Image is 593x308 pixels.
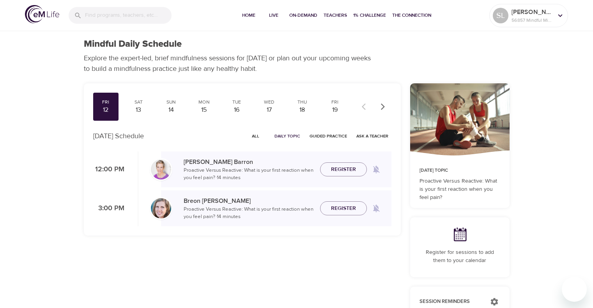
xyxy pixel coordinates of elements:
[84,53,376,74] p: Explore the expert-led, brief mindfulness sessions for [DATE] or plan out your upcoming weeks to ...
[246,132,265,140] span: All
[367,160,386,179] span: Remind me when a class goes live every Friday at 12:00 PM
[227,106,246,114] div: 16
[161,106,181,114] div: 14
[184,196,314,206] p: Breon [PERSON_NAME]
[331,165,356,174] span: Register
[184,167,314,182] p: Proactive Versus Reactive: What is your first reaction when you feel pain? · 14 minutes
[292,99,312,106] div: Thu
[420,298,482,306] p: Session Reminders
[93,131,144,141] p: [DATE] Schedule
[512,7,553,17] p: [PERSON_NAME]
[194,99,214,106] div: Mon
[93,203,124,214] p: 3:00 PM
[420,167,500,174] p: [DATE] Topic
[274,132,300,140] span: Daily Topic
[320,201,367,216] button: Register
[243,130,268,142] button: All
[420,177,500,202] p: Proactive Versus Reactive: What is your first reaction when you feel pain?
[331,204,356,213] span: Register
[493,8,508,23] div: SL
[367,199,386,218] span: Remind me when a class goes live every Friday at 3:00 PM
[310,132,347,140] span: Guided Practice
[129,99,148,106] div: Sat
[325,106,345,114] div: 19
[25,5,59,23] img: logo
[239,11,258,19] span: Home
[194,106,214,114] div: 15
[562,277,587,302] iframe: Button to launch messaging window
[353,130,391,142] button: Ask a Teacher
[356,132,388,140] span: Ask a Teacher
[129,106,148,114] div: 13
[93,164,124,175] p: 12:00 PM
[353,11,386,19] span: 1% Challenge
[227,99,246,106] div: Tue
[84,39,182,50] h1: Mindful Daily Schedule
[289,11,317,19] span: On-Demand
[260,106,279,114] div: 17
[184,206,314,221] p: Proactive Versus Reactive: What is your first reaction when you feel pain? · 14 minutes
[512,17,553,24] p: 56857 Mindful Minutes
[96,106,116,114] div: 12
[292,106,312,114] div: 18
[271,130,303,142] button: Daily Topic
[324,11,347,19] span: Teachers
[151,159,171,180] img: kellyb.jpg
[96,99,116,106] div: Fri
[325,99,345,106] div: Fri
[184,157,314,167] p: [PERSON_NAME] Barron
[161,99,181,106] div: Sun
[392,11,431,19] span: The Connection
[260,99,279,106] div: Wed
[264,11,283,19] span: Live
[306,130,350,142] button: Guided Practice
[420,248,500,265] p: Register for sessions to add them to your calendar
[151,198,171,218] img: Breon_Michel-min.jpg
[85,7,172,24] input: Find programs, teachers, etc...
[320,162,367,177] button: Register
